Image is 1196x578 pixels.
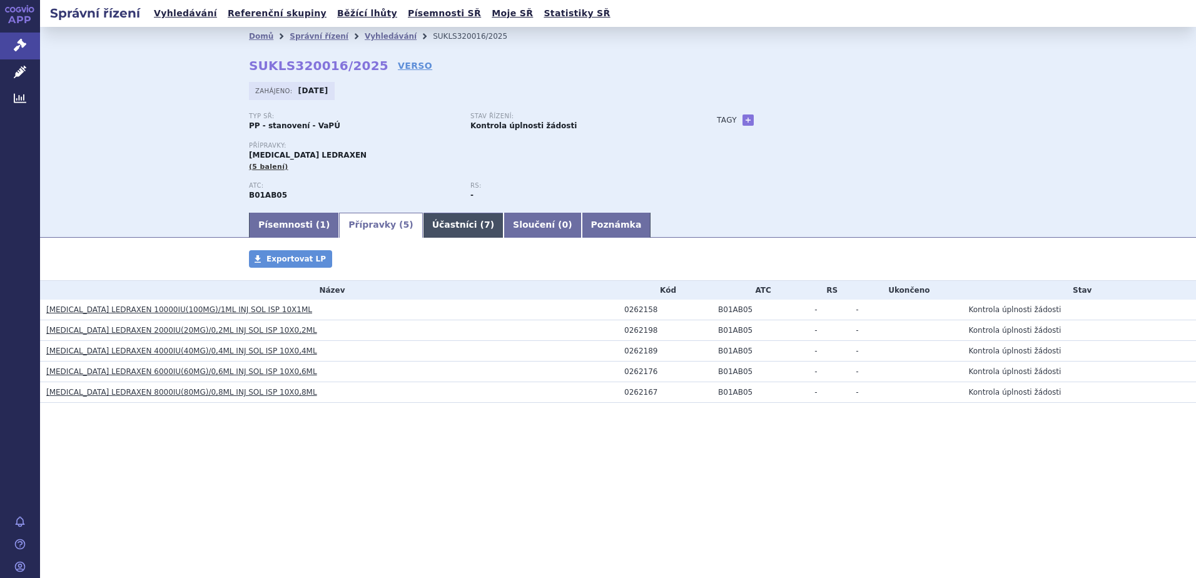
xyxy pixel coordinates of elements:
[365,32,417,41] a: Vyhledávání
[624,388,712,397] div: 0262167
[249,191,287,200] strong: ENOXAPARIN
[150,5,221,22] a: Vyhledávání
[856,347,858,355] span: -
[46,347,317,355] a: [MEDICAL_DATA] LEDRAXEN 4000IU(40MG)/0,4ML INJ SOL ISP 10X0,4ML
[849,281,962,300] th: Ukončeno
[808,281,849,300] th: RS
[249,113,458,120] p: Typ SŘ:
[403,220,410,230] span: 5
[814,326,817,335] span: -
[249,163,288,171] span: (5 balení)
[470,113,679,120] p: Stav řízení:
[40,4,150,22] h2: Správní řízení
[624,347,712,355] div: 0262189
[46,305,312,314] a: [MEDICAL_DATA] LEDRAXEN 10000IU(100MG)/1ML INJ SOL ISP 10X1ML
[266,255,326,263] span: Exportovat LP
[712,362,808,382] td: ENOXAPARIN
[562,220,568,230] span: 0
[249,142,692,150] p: Přípravky:
[504,213,581,238] a: Sloučení (0)
[962,362,1196,382] td: Kontrola úplnosti žádosti
[856,305,858,314] span: -
[962,382,1196,403] td: Kontrola úplnosti žádosti
[540,5,614,22] a: Statistiky SŘ
[962,300,1196,320] td: Kontrola úplnosti žádosti
[290,32,348,41] a: Správní řízení
[423,213,504,238] a: Účastníci (7)
[712,281,808,300] th: ATC
[962,281,1196,300] th: Stav
[249,182,458,190] p: ATC:
[618,281,712,300] th: Kód
[814,367,817,376] span: -
[717,113,737,128] h3: Tagy
[224,5,330,22] a: Referenční skupiny
[470,182,679,190] p: RS:
[46,326,317,335] a: [MEDICAL_DATA] LEDRAXEN 2000IU(20MG)/0,2ML INJ SOL ISP 10X0,2ML
[712,300,808,320] td: ENOXAPARIN
[582,213,651,238] a: Poznámka
[249,121,340,130] strong: PP - stanovení - VaPÚ
[624,326,712,335] div: 0262198
[962,320,1196,341] td: Kontrola úplnosti žádosti
[40,281,618,300] th: Název
[742,114,754,126] a: +
[470,121,577,130] strong: Kontrola úplnosti žádosti
[624,367,712,376] div: 0262176
[249,213,339,238] a: Písemnosti (1)
[398,59,432,72] a: VERSO
[856,388,858,397] span: -
[814,347,817,355] span: -
[814,388,817,397] span: -
[624,305,712,314] div: 0262158
[46,367,317,376] a: [MEDICAL_DATA] LEDRAXEN 6000IU(60MG)/0,6ML INJ SOL ISP 10X0,6ML
[404,5,485,22] a: Písemnosti SŘ
[339,213,422,238] a: Přípravky (5)
[249,250,332,268] a: Exportovat LP
[712,341,808,362] td: ENOXAPARIN
[320,220,326,230] span: 1
[333,5,401,22] a: Běžící lhůty
[433,27,524,46] li: SUKLS320016/2025
[488,5,537,22] a: Moje SŘ
[484,220,490,230] span: 7
[712,382,808,403] td: ENOXAPARIN
[470,191,474,200] strong: -
[255,86,295,96] span: Zahájeno:
[962,341,1196,362] td: Kontrola úplnosti žádosti
[856,367,858,376] span: -
[249,58,388,73] strong: SUKLS320016/2025
[712,320,808,341] td: ENOXAPARIN
[814,305,817,314] span: -
[46,388,317,397] a: [MEDICAL_DATA] LEDRAXEN 8000IU(80MG)/0,8ML INJ SOL ISP 10X0,8ML
[856,326,858,335] span: -
[298,86,328,95] strong: [DATE]
[249,151,367,160] span: [MEDICAL_DATA] LEDRAXEN
[249,32,273,41] a: Domů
